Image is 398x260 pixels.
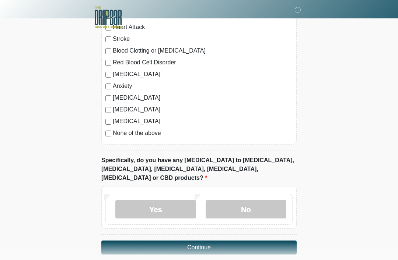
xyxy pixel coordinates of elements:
label: Anxiety [113,82,293,90]
input: [MEDICAL_DATA] [105,107,111,113]
label: Yes [115,200,196,218]
label: No [206,200,286,218]
input: None of the above [105,131,111,136]
input: [MEDICAL_DATA] [105,119,111,125]
label: None of the above [113,129,293,138]
label: [MEDICAL_DATA] [113,93,293,102]
label: [MEDICAL_DATA] [113,105,293,114]
img: The DRIPBaR - New Braunfels Logo [94,6,122,29]
button: Continue [101,241,297,254]
input: Stroke [105,36,111,42]
label: [MEDICAL_DATA] [113,117,293,126]
label: [MEDICAL_DATA] [113,70,293,79]
input: Blood Clotting or [MEDICAL_DATA] [105,48,111,54]
label: Stroke [113,35,293,43]
input: [MEDICAL_DATA] [105,72,111,78]
input: Anxiety [105,83,111,89]
input: Red Blood Cell Disorder [105,60,111,66]
input: [MEDICAL_DATA] [105,95,111,101]
label: Blood Clotting or [MEDICAL_DATA] [113,46,293,55]
label: Specifically, do you have any [MEDICAL_DATA] to [MEDICAL_DATA], [MEDICAL_DATA], [MEDICAL_DATA], [... [101,156,297,182]
label: Red Blood Cell Disorder [113,58,293,67]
